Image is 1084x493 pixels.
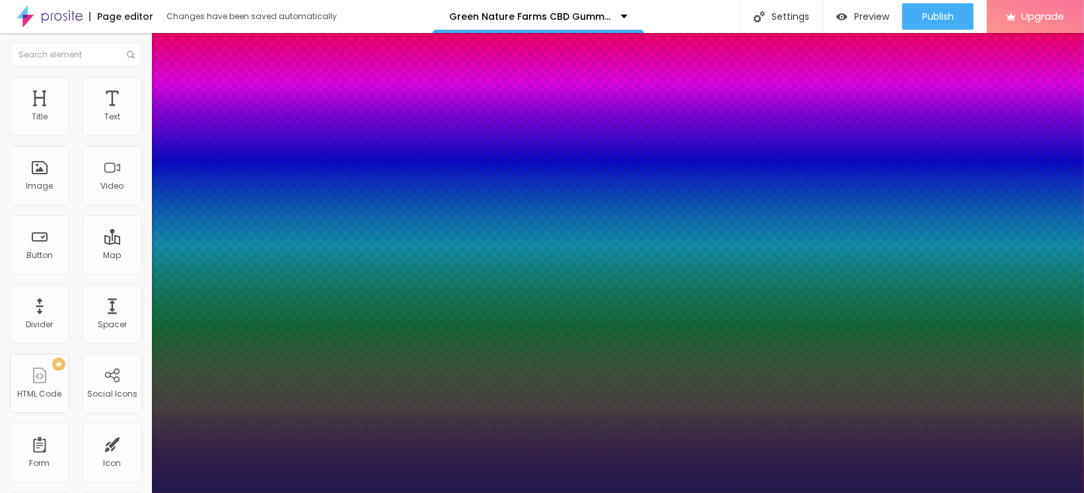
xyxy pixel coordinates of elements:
button: Preview [823,3,902,30]
img: Icone [127,51,135,59]
div: Form [30,459,50,468]
div: Map [104,251,122,260]
img: view-1.svg [836,11,848,22]
div: Title [32,112,48,121]
span: Publish [922,11,954,22]
div: Changes have been saved automatically [166,13,337,20]
div: HTML Code [18,389,62,399]
div: Video [101,181,124,191]
div: Icon [104,459,122,468]
div: Divider [26,320,54,329]
div: Text [104,112,120,121]
p: Green Nature Farms CBD Gummies [449,12,611,21]
input: Search element [10,43,142,67]
span: Upgrade [1021,11,1064,22]
div: Social Icons [87,389,137,399]
div: Button [26,251,53,260]
div: Page editor [89,12,153,21]
button: Publish [902,3,974,30]
span: Preview [854,11,889,22]
div: Spacer [98,320,127,329]
div: Image [26,181,54,191]
img: Icone [754,11,765,22]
